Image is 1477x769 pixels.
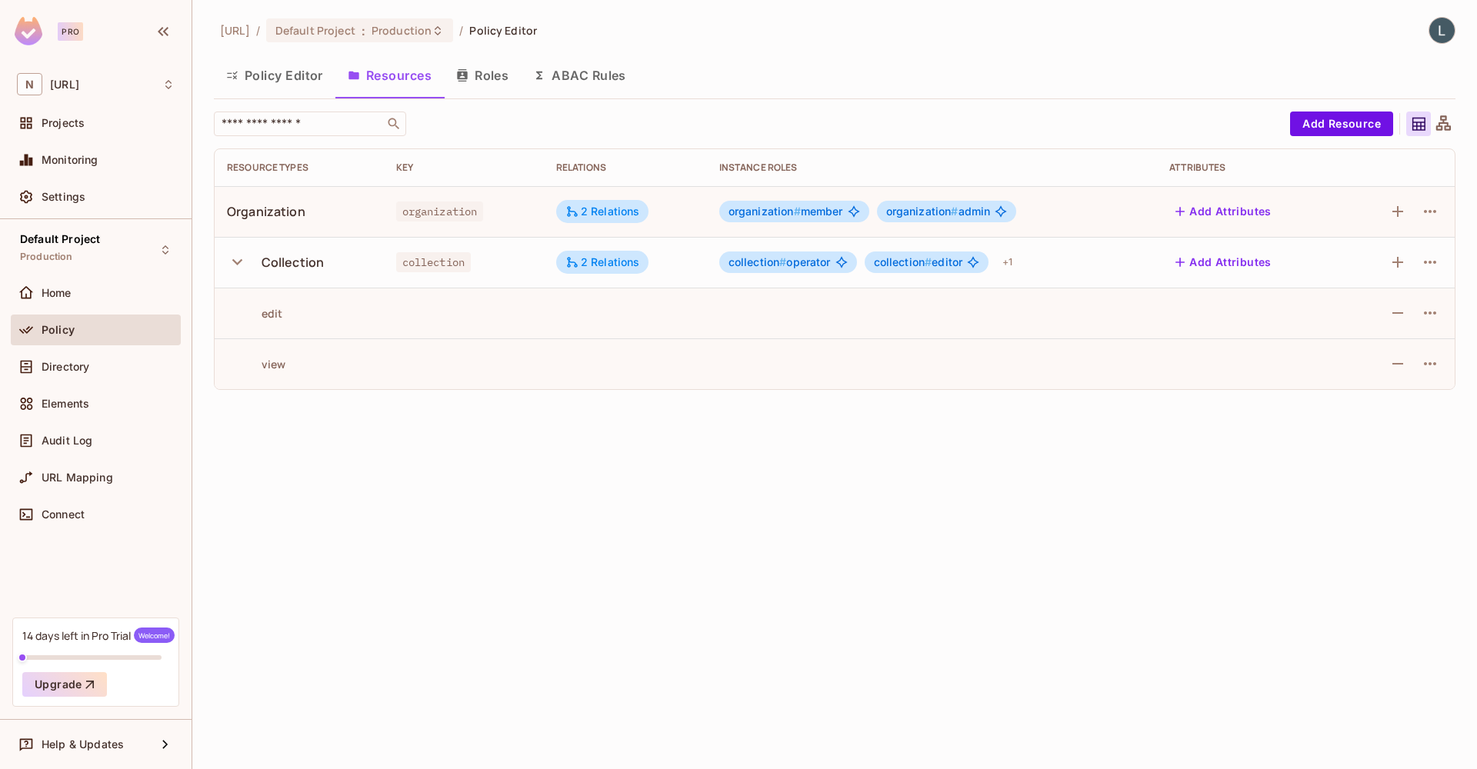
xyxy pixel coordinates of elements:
span: Home [42,287,72,299]
span: collection [728,255,787,268]
div: 2 Relations [565,255,640,269]
span: Policy Editor [469,23,537,38]
div: Organization [227,203,305,220]
span: Production [372,23,432,38]
button: Resources [335,56,444,95]
span: : [361,25,366,37]
button: Policy Editor [214,56,335,95]
span: operator [728,256,831,268]
span: Directory [42,361,89,373]
img: SReyMgAAAABJRU5ErkJggg== [15,17,42,45]
li: / [256,23,260,38]
span: member [728,205,843,218]
div: edit [227,306,283,321]
span: Audit Log [42,434,92,447]
span: Welcome! [134,628,175,643]
span: collection [874,255,932,268]
div: Instance roles [719,161,1145,174]
span: Workspace: noeda.ai [50,78,79,91]
span: organization [396,201,484,221]
span: Production [20,251,73,263]
span: Policy [42,324,75,336]
span: URL Mapping [42,471,113,484]
span: organization [886,205,959,218]
span: admin [886,205,991,218]
button: Add Attributes [1169,250,1278,275]
div: Collection [262,254,325,271]
span: Projects [42,117,85,129]
img: Lux Gianinazzi [1429,18,1455,43]
button: Upgrade [22,672,107,697]
span: Default Project [275,23,355,38]
span: Elements [42,398,89,410]
button: ABAC Rules [521,56,638,95]
div: Attributes [1169,161,1329,174]
span: Help & Updates [42,738,124,751]
span: Monitoring [42,154,98,166]
div: Resource Types [227,161,372,174]
button: Add Resource [1290,112,1393,136]
span: # [794,205,801,218]
span: organization [728,205,801,218]
span: # [951,205,958,218]
button: Roles [444,56,521,95]
div: 2 Relations [565,205,640,218]
div: Key [396,161,532,174]
li: / [459,23,463,38]
span: Default Project [20,233,100,245]
span: Settings [42,191,85,203]
span: collection [396,252,472,272]
span: editor [874,256,963,268]
div: + 1 [996,250,1019,275]
div: 14 days left in Pro Trial [22,628,175,643]
div: Relations [556,161,695,174]
span: # [925,255,932,268]
button: Add Attributes [1169,199,1278,224]
span: the active workspace [220,23,250,38]
span: N [17,73,42,95]
div: view [227,357,286,371]
span: Connect [42,508,85,521]
div: Pro [58,22,83,41]
span: # [779,255,786,268]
